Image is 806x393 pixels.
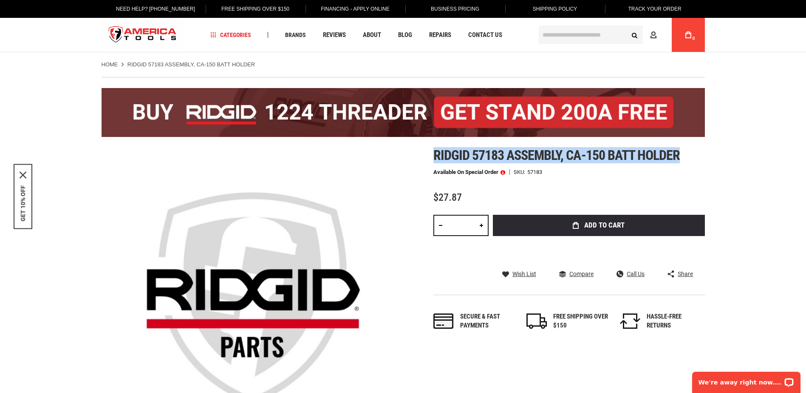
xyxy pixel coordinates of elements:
img: returns [620,313,640,329]
button: Add to Cart [493,215,705,236]
div: Secure & fast payments [460,312,515,330]
a: Blog [394,29,416,41]
span: Reviews [323,32,346,38]
a: Call Us [617,270,645,278]
span: Contact Us [468,32,502,38]
span: Share [678,271,693,277]
a: Reviews [319,29,350,41]
img: America Tools [102,19,184,51]
button: Close [20,172,26,179]
span: Wish List [512,271,536,277]
img: payments [433,313,454,329]
span: Blog [398,32,412,38]
span: Shipping Policy [533,6,577,12]
iframe: Secure express checkout frame [491,239,707,263]
svg: close icon [20,172,26,179]
span: Brands [285,32,306,38]
a: Brands [281,29,310,41]
strong: SKU [514,169,527,175]
span: Repairs [429,32,451,38]
img: BOGO: Buy the RIDGID® 1224 Threader (26092), get the 92467 200A Stand FREE! [102,88,705,137]
img: shipping [526,313,547,329]
div: HASSLE-FREE RETURNS [647,312,702,330]
a: Wish List [502,270,536,278]
span: Categories [210,32,251,38]
a: Home [102,61,118,68]
a: About [359,29,385,41]
p: Available on Special Order [433,169,505,175]
button: GET 10% OFF [20,185,26,222]
div: 57183 [527,169,542,175]
a: 0 [680,18,696,52]
div: FREE SHIPPING OVER $150 [553,312,608,330]
a: Categories [206,29,255,41]
span: Compare [569,271,594,277]
iframe: LiveChat chat widget [687,366,806,393]
a: store logo [102,19,184,51]
a: Contact Us [464,29,506,41]
strong: RIDGID 57183 ASSEMBLY, CA-150 BATT HOLDER [127,61,255,68]
span: 0 [693,36,695,41]
span: About [363,32,381,38]
span: Ridgid 57183 assembly, ca-150 batt holder [433,147,680,163]
a: Compare [559,270,594,278]
span: $27.87 [433,191,462,203]
span: Add to Cart [584,222,625,229]
span: Call Us [627,271,645,277]
a: Repairs [425,29,455,41]
button: Search [627,27,643,43]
